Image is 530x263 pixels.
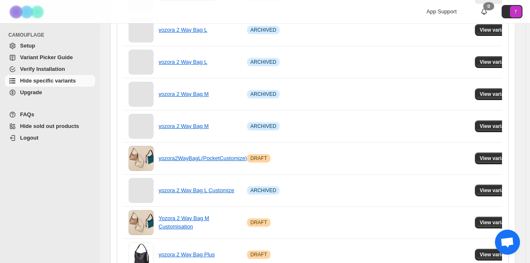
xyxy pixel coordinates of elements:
text: T [515,9,517,14]
button: Avatar with initials T [502,5,522,18]
button: View variants [475,249,517,260]
a: Verify Installation [5,63,95,75]
button: View variants [475,88,517,100]
a: yozora 2 Way Bag L [159,27,207,33]
button: View variants [475,185,517,196]
span: ARCHIVED [250,27,276,33]
a: yozora 2 Way Bag L Customize [159,187,234,193]
span: ARCHIVED [250,59,276,65]
button: View variants [475,217,517,228]
span: DRAFT [250,219,267,226]
a: yozora 2 Way Bag L [159,59,207,65]
a: 0 [480,8,488,16]
span: Hide sold out products [20,123,79,129]
span: FAQs [20,111,34,118]
img: yozora2WayBagL(PocketCustomize) [129,146,154,171]
span: View variants [480,155,512,162]
span: ARCHIVED [250,123,276,130]
img: Camouflage [7,0,48,23]
span: DRAFT [250,251,267,258]
span: Setup [20,43,35,49]
a: Hide specific variants [5,75,95,87]
div: 0 [483,2,494,10]
a: yozora 2 Way Bag Plus [159,251,215,258]
span: View variants [480,187,512,194]
span: View variants [480,219,512,226]
img: Yozora 2 Way Bag M Customisation [129,210,154,235]
span: ARCHIVED [250,91,276,98]
span: View variants [480,27,512,33]
a: Variant Picker Guide [5,52,95,63]
span: Hide specific variants [20,78,76,84]
a: yozora 2 Way Bag M [159,123,209,129]
a: Upgrade [5,87,95,98]
span: View variants [480,251,512,258]
a: Hide sold out products [5,120,95,132]
span: Variant Picker Guide [20,54,73,60]
button: View variants [475,56,517,68]
button: View variants [475,24,517,36]
button: View variants [475,120,517,132]
span: View variants [480,91,512,98]
a: Setup [5,40,95,52]
a: Yozora 2 Way Bag M Customisation [159,215,209,230]
span: Logout [20,135,38,141]
div: チャットを開く [495,230,520,255]
span: Verify Installation [20,66,65,72]
span: View variants [480,59,512,65]
span: Avatar with initials T [510,6,522,18]
a: yozora 2 Way Bag M [159,91,209,97]
a: FAQs [5,109,95,120]
a: Logout [5,132,95,144]
span: App Support [427,8,457,15]
span: View variants [480,123,512,130]
span: CAMOUFLAGE [8,32,96,38]
span: DRAFT [250,155,267,162]
span: ARCHIVED [250,187,276,194]
span: Upgrade [20,89,42,95]
button: View variants [475,153,517,164]
a: yozora2WayBagL(PocketCustomize) [159,155,247,161]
